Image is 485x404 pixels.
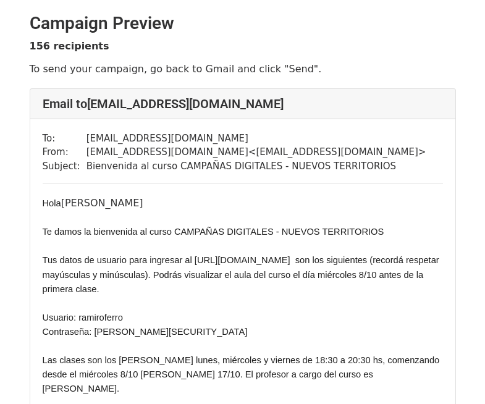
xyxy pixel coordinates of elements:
[30,40,109,52] strong: 156 recipients
[86,159,426,174] td: Bienvenida al curso CAMPAÑAS DIGITALES - NUEVOS TERRITORIOS
[43,196,443,210] p: [PERSON_NAME]
[43,355,442,393] span: Las clases son los [PERSON_NAME] lunes, miércoles y viernes de 18:30 a 20:30 hs, comenzando desde...
[43,327,248,337] span: Contraseña: [PERSON_NAME][SECURITY_DATA]
[30,13,456,34] h2: Campaign Preview
[43,255,442,293] span: Tus datos de usuario para ingresar al [URL][DOMAIN_NAME] son los siguientes (recordá respetar may...
[43,159,86,174] td: Subject:
[43,227,384,237] span: Te damos la bienvenida al curso CAMPAÑAS DIGITALES - NUEVOS TERRITORIOS
[86,145,426,159] td: [EMAIL_ADDRESS][DOMAIN_NAME] < [EMAIL_ADDRESS][DOMAIN_NAME] >
[43,145,86,159] td: From:
[43,132,86,146] td: To:
[43,96,443,111] h4: Email to [EMAIL_ADDRESS][DOMAIN_NAME]
[43,313,123,322] span: Usuario: ramiroferro
[86,132,426,146] td: [EMAIL_ADDRESS][DOMAIN_NAME]
[30,62,456,75] p: To send your campaign, go back to Gmail and click "Send".
[43,198,61,208] span: Hola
